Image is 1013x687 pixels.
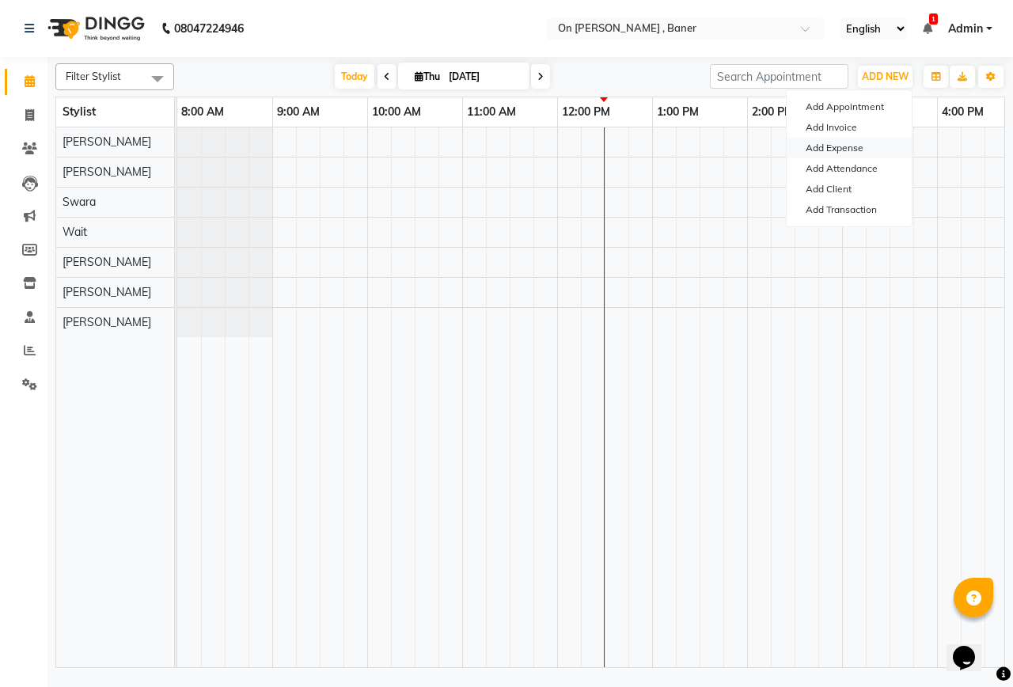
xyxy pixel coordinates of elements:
[63,135,151,149] span: [PERSON_NAME]
[174,6,244,51] b: 08047224946
[177,101,228,123] a: 8:00 AM
[558,101,614,123] a: 12:00 PM
[862,70,909,82] span: ADD NEW
[923,21,932,36] a: 1
[858,66,912,88] button: ADD NEW
[63,104,96,119] span: Stylist
[929,13,938,25] span: 1
[463,101,520,123] a: 11:00 AM
[947,624,997,671] iframe: chat widget
[273,101,324,123] a: 9:00 AM
[368,101,425,123] a: 10:00 AM
[787,97,912,117] button: Add Appointment
[787,138,912,158] a: Add Expense
[787,117,912,138] a: Add Invoice
[63,225,87,239] span: Wait
[63,315,151,329] span: [PERSON_NAME]
[653,101,703,123] a: 1:00 PM
[63,195,96,209] span: Swara
[948,21,983,37] span: Admin
[40,6,149,51] img: logo
[66,70,121,82] span: Filter Stylist
[787,179,912,199] a: Add Client
[938,101,988,123] a: 4:00 PM
[63,255,151,269] span: [PERSON_NAME]
[411,70,444,82] span: Thu
[748,101,798,123] a: 2:00 PM
[444,65,523,89] input: 2025-09-04
[787,158,912,179] a: Add Attendance
[335,64,374,89] span: Today
[63,285,151,299] span: [PERSON_NAME]
[787,199,912,220] a: Add Transaction
[710,64,848,89] input: Search Appointment
[63,165,151,179] span: [PERSON_NAME]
